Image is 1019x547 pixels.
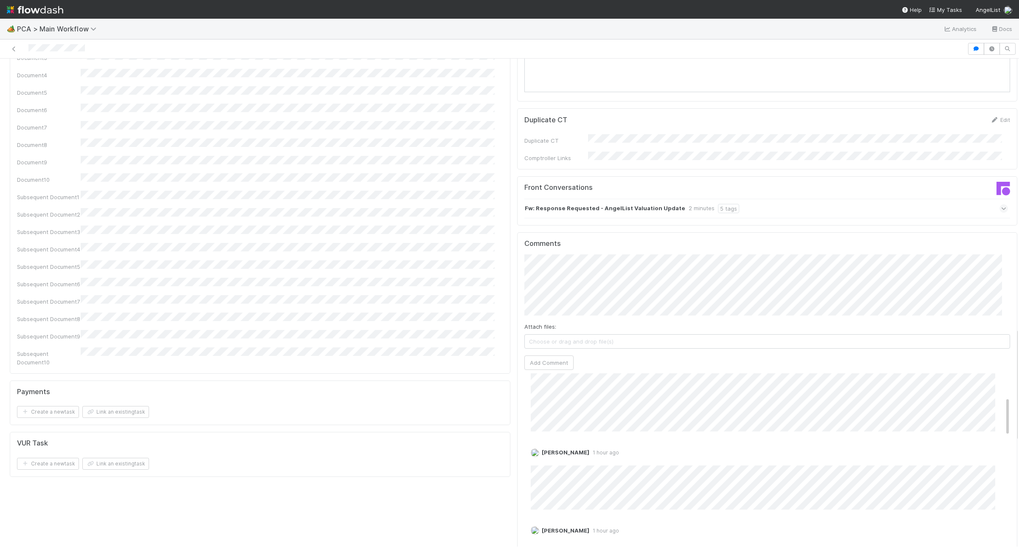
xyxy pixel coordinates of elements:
div: Document8 [17,141,81,149]
div: 2 minutes [689,204,715,213]
img: avatar_8d06466b-a936-4205-8f52-b0cc03e2a179.png [531,448,539,457]
h5: Payments [17,388,50,396]
div: Subsequent Document5 [17,262,81,271]
strong: Fw: Response Requested - AngelList Valuation Update [525,204,685,213]
div: Subsequent Document4 [17,245,81,254]
img: avatar_8d06466b-a936-4205-8f52-b0cc03e2a179.png [531,526,539,535]
a: Docs [991,24,1012,34]
div: Document7 [17,123,81,132]
label: Attach files: [524,322,556,331]
div: Duplicate CT [524,136,588,145]
a: Analytics [943,24,977,34]
span: My Tasks [929,6,962,13]
button: Link an existingtask [82,458,149,470]
div: Document6 [17,106,81,114]
div: Subsequent Document1 [17,193,81,201]
img: avatar_8d06466b-a936-4205-8f52-b0cc03e2a179.png [1004,6,1012,14]
div: 5 tags [718,204,739,213]
div: Document5 [17,88,81,97]
button: Create a newtask [17,458,79,470]
div: Subsequent Document9 [17,332,81,341]
div: Document10 [17,175,81,184]
img: front-logo-b4b721b83371efbadf0a.svg [996,182,1010,195]
div: Document9 [17,158,81,166]
div: Help [901,6,922,14]
span: [PERSON_NAME] [542,527,589,534]
span: 1 hour ago [589,449,619,456]
span: [PERSON_NAME] [542,449,589,456]
div: Comptroller Links [524,154,588,162]
button: Add Comment [524,355,574,370]
a: My Tasks [929,6,962,14]
h5: Front Conversations [524,183,761,192]
span: 🏕️ [7,25,15,32]
div: Document4 [17,71,81,79]
div: Subsequent Document6 [17,280,81,288]
span: AngelList [976,6,1000,13]
img: logo-inverted-e16ddd16eac7371096b0.svg [7,3,63,17]
h5: Comments [524,240,1011,248]
h5: Duplicate CT [524,116,567,124]
span: PCA > Main Workflow [17,25,101,33]
a: Edit [990,116,1010,123]
div: Subsequent Document2 [17,210,81,219]
button: Create a newtask [17,406,79,418]
span: Choose or drag and drop file(s) [525,335,1010,348]
h5: VUR Task [17,439,48,448]
button: Link an existingtask [82,406,149,418]
div: Subsequent Document8 [17,315,81,323]
div: Subsequent Document7 [17,297,81,306]
span: 1 hour ago [589,527,619,534]
div: Subsequent Document3 [17,228,81,236]
div: Subsequent Document10 [17,350,81,367]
